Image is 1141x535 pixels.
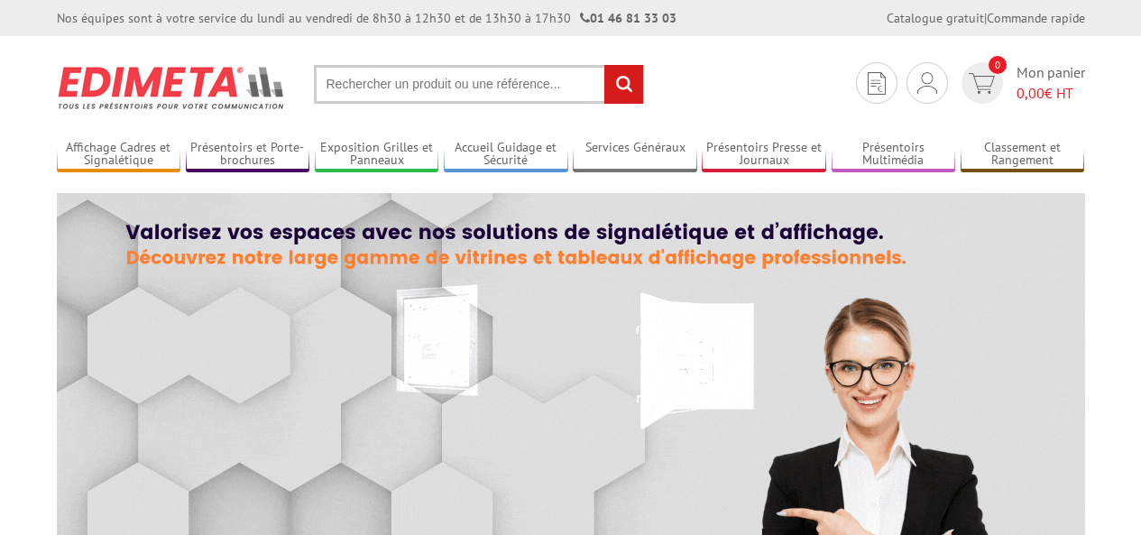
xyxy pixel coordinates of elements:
input: Rechercher un produit ou une référence... [314,65,644,104]
a: Affichage Cadres et Signalétique [57,140,181,170]
a: devis rapide 0 Mon panier 0,00€ HT [957,62,1085,104]
img: devis rapide [917,72,937,94]
a: Exposition Grilles et Panneaux [315,140,439,170]
div: | [887,9,1085,27]
a: Présentoirs Multimédia [832,140,956,170]
strong: 01 46 81 33 03 [580,10,676,26]
a: Services Généraux [573,140,697,170]
div: Nos équipes sont à votre service du lundi au vendredi de 8h30 à 12h30 et de 13h30 à 17h30 [57,9,676,27]
a: Classement et Rangement [961,140,1085,170]
a: Présentoirs et Porte-brochures [186,140,310,170]
input: rechercher [604,65,643,104]
a: Accueil Guidage et Sécurité [444,140,568,170]
img: devis rapide [969,73,995,94]
a: Catalogue gratuit [887,10,984,26]
span: 0,00 [1017,84,1044,102]
span: Mon panier [1017,62,1085,104]
span: 0 [989,56,1007,74]
a: Présentoirs Presse et Journaux [702,140,826,170]
img: Présentoir, panneau, stand - Edimeta - PLV, affichage, mobilier bureau, entreprise [57,54,287,121]
a: Commande rapide [987,10,1085,26]
span: € HT [1017,83,1085,104]
img: devis rapide [868,72,886,95]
